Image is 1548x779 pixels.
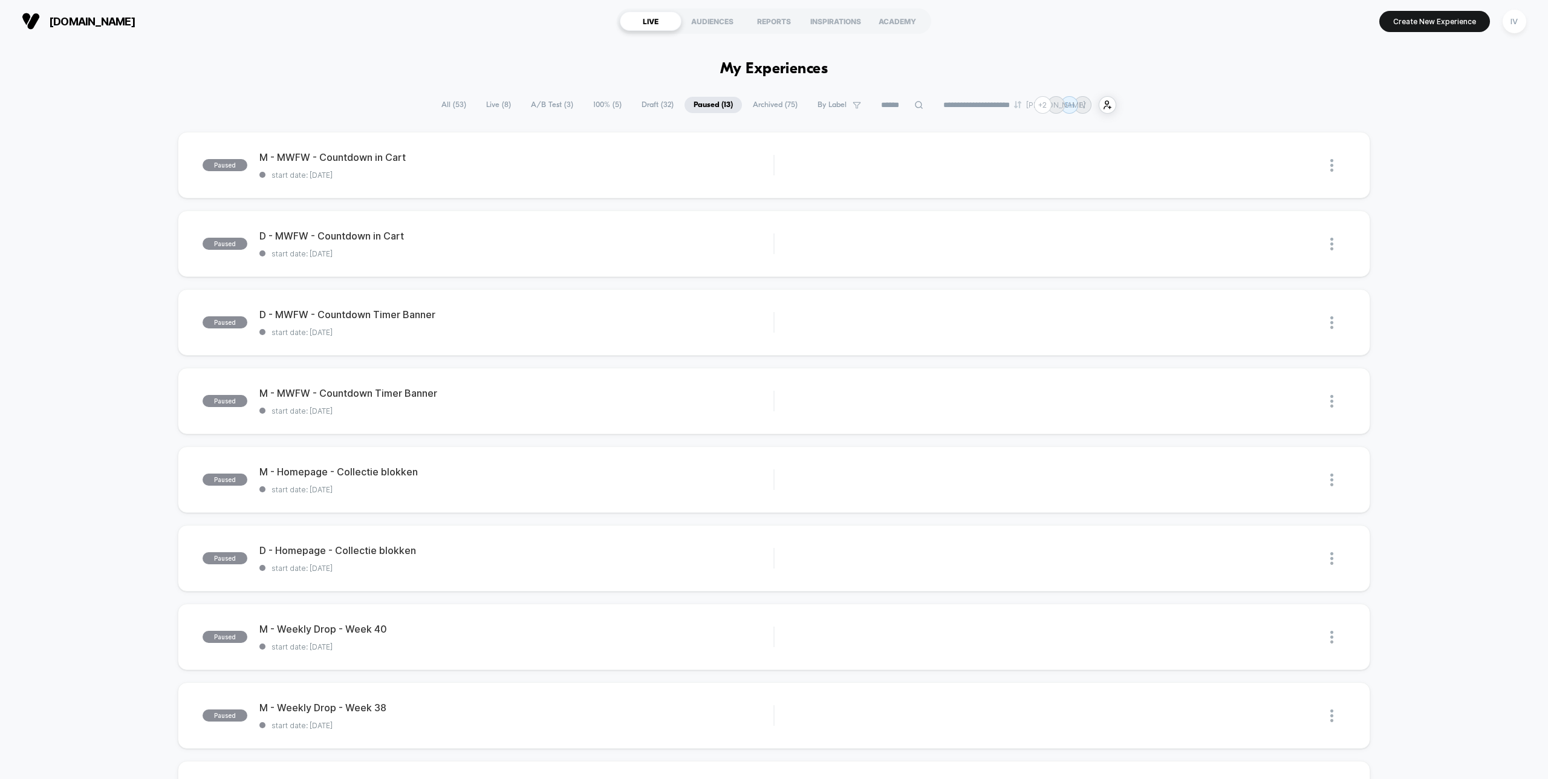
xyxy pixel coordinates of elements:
[805,11,867,31] div: INSPIRATIONS
[1330,238,1333,250] img: close
[259,171,773,180] span: start date: [DATE]
[259,623,773,635] span: M - Weekly Drop - Week 40
[259,702,773,714] span: M - Weekly Drop - Week 38
[1330,474,1333,486] img: close
[259,249,773,258] span: start date: [DATE]
[259,564,773,573] span: start date: [DATE]
[259,406,773,416] span: start date: [DATE]
[432,97,475,113] span: All ( 53 )
[259,485,773,494] span: start date: [DATE]
[259,387,773,399] span: M - MWFW - Countdown Timer Banner
[1034,96,1052,114] div: + 2
[18,11,139,31] button: [DOMAIN_NAME]
[1026,100,1085,109] p: [PERSON_NAME]
[743,11,805,31] div: REPORTS
[203,552,247,564] span: paused
[22,12,40,30] img: Visually logo
[522,97,582,113] span: A/B Test ( 3 )
[203,474,247,486] span: paused
[259,308,773,321] span: D - MWFW - Countdown Timer Banner
[818,100,847,109] span: By Label
[620,11,681,31] div: LIVE
[259,721,773,730] span: start date: [DATE]
[1503,10,1526,33] div: IV
[633,97,683,113] span: Draft ( 32 )
[259,642,773,651] span: start date: [DATE]
[259,230,773,242] span: D - MWFW - Countdown in Cart
[720,60,828,78] h1: My Experiences
[49,15,135,28] span: [DOMAIN_NAME]
[1379,11,1490,32] button: Create New Experience
[203,631,247,643] span: paused
[1014,101,1021,108] img: end
[203,709,247,722] span: paused
[584,97,631,113] span: 100% ( 5 )
[259,466,773,478] span: M - Homepage - Collectie blokken
[867,11,928,31] div: ACADEMY
[681,11,743,31] div: AUDIENCES
[259,328,773,337] span: start date: [DATE]
[1330,709,1333,722] img: close
[744,97,807,113] span: Archived ( 75 )
[1330,631,1333,644] img: close
[259,151,773,163] span: M - MWFW - Countdown in Cart
[203,159,247,171] span: paused
[1330,395,1333,408] img: close
[1330,316,1333,329] img: close
[259,544,773,556] span: D - Homepage - Collectie blokken
[203,316,247,328] span: paused
[203,395,247,407] span: paused
[477,97,520,113] span: Live ( 8 )
[1499,9,1530,34] button: IV
[1330,552,1333,565] img: close
[685,97,742,113] span: Paused ( 13 )
[203,238,247,250] span: paused
[1330,159,1333,172] img: close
